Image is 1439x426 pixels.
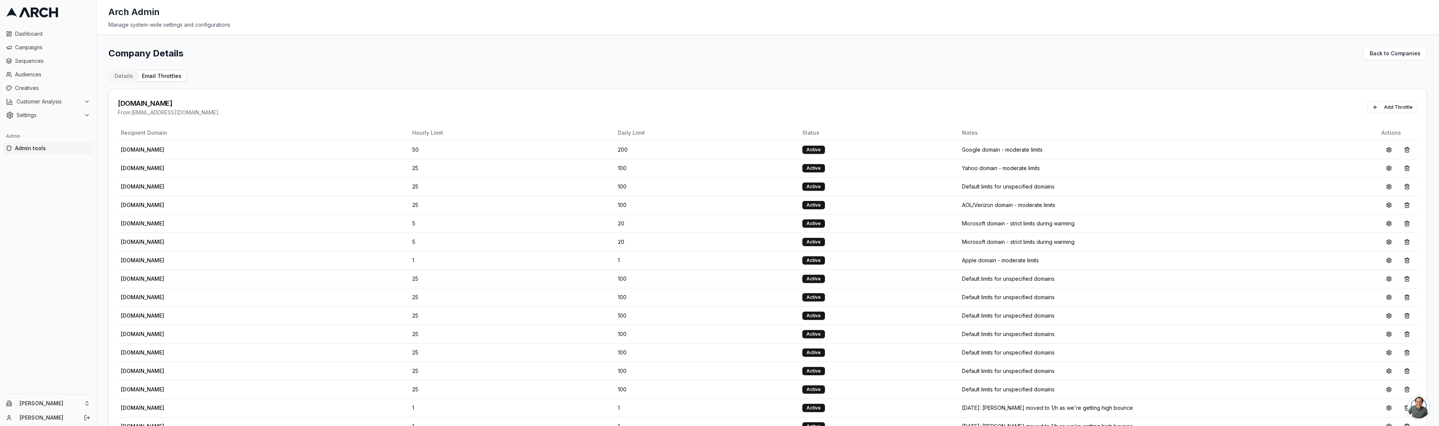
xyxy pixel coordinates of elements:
[409,288,615,306] td: 25
[615,269,799,288] td: 100
[118,233,409,251] td: [DOMAIN_NAME]
[802,330,825,338] div: Active
[615,288,799,306] td: 100
[118,251,409,269] td: [DOMAIN_NAME]
[17,98,81,105] span: Customer Analysis
[959,251,1378,269] td: Apple domain - moderate limits
[959,214,1378,233] td: Microsoft domain - strict limits during warming
[802,385,825,394] div: Active
[3,96,93,108] button: Customer Analysis
[118,214,409,233] td: [DOMAIN_NAME]
[20,400,81,407] span: [PERSON_NAME]
[3,55,93,67] a: Sequences
[802,146,825,154] div: Active
[108,21,1427,29] div: Manage system-wide settings and configurations
[409,140,615,159] td: 50
[118,269,409,288] td: [DOMAIN_NAME]
[615,125,799,140] th: Daily Limit
[1363,47,1427,60] a: Back to Companies
[118,109,218,116] div: From: [EMAIL_ADDRESS][DOMAIN_NAME]
[615,233,799,251] td: 20
[409,362,615,380] td: 25
[409,251,615,269] td: 1
[409,214,615,233] td: 5
[615,251,799,269] td: 1
[802,312,825,320] div: Active
[615,196,799,214] td: 100
[409,306,615,325] td: 25
[409,325,615,343] td: 25
[959,233,1378,251] td: Microsoft domain - strict limits during warming
[15,145,90,152] span: Admin tools
[15,57,90,65] span: Sequences
[1367,101,1418,113] button: Add Throttle
[409,399,615,417] td: 1
[3,41,93,53] a: Campaigns
[959,125,1378,140] th: Notes
[3,109,93,121] button: Settings
[615,177,799,196] td: 100
[615,362,799,380] td: 100
[802,201,825,209] div: Active
[118,177,409,196] td: [DOMAIN_NAME]
[959,343,1378,362] td: Default limits for unspecified domains
[3,82,93,94] a: Creatives
[802,348,825,357] div: Active
[959,399,1378,417] td: [DATE]: [PERSON_NAME] moved to 1/h as we're getting high bounce
[615,140,799,159] td: 200
[959,159,1378,177] td: Yahoo domain - moderate limits
[137,71,186,81] button: Email Throttles
[959,177,1378,196] td: Default limits for unspecified domains
[959,362,1378,380] td: Default limits for unspecified domains
[15,44,90,51] span: Campaigns
[118,196,409,214] td: [DOMAIN_NAME]
[110,71,137,81] button: Details
[409,177,615,196] td: 25
[409,196,615,214] td: 25
[118,362,409,380] td: [DOMAIN_NAME]
[959,196,1378,214] td: AOL/Verizon domain - moderate limits
[409,343,615,362] td: 25
[615,159,799,177] td: 100
[108,6,160,18] h1: Arch Admin
[118,306,409,325] td: [DOMAIN_NAME]
[118,380,409,399] td: [DOMAIN_NAME]
[615,325,799,343] td: 100
[959,288,1378,306] td: Default limits for unspecified domains
[20,414,76,421] a: [PERSON_NAME]
[118,159,409,177] td: [DOMAIN_NAME]
[802,183,825,191] div: Active
[118,399,409,417] td: [DOMAIN_NAME]
[3,28,93,40] a: Dashboard
[959,380,1378,399] td: Default limits for unspecified domains
[118,140,409,159] td: [DOMAIN_NAME]
[615,343,799,362] td: 100
[409,125,615,140] th: Hourly Limit
[118,125,409,140] th: Recipient Domain
[615,214,799,233] td: 20
[15,84,90,92] span: Creatives
[15,30,90,38] span: Dashboard
[1378,125,1418,140] th: Actions
[82,412,92,423] button: Log out
[108,47,183,59] h1: Company Details
[409,159,615,177] td: 25
[3,130,93,142] div: Admin
[118,288,409,306] td: [DOMAIN_NAME]
[615,399,799,417] td: 1
[802,367,825,375] div: Active
[3,397,93,409] button: [PERSON_NAME]
[3,68,93,81] a: Audiences
[959,306,1378,325] td: Default limits for unspecified domains
[615,380,799,399] td: 100
[802,219,825,228] div: Active
[959,325,1378,343] td: Default limits for unspecified domains
[802,275,825,283] div: Active
[118,325,409,343] td: [DOMAIN_NAME]
[802,293,825,301] div: Active
[802,238,825,246] div: Active
[799,125,959,140] th: Status
[959,140,1378,159] td: Google domain - moderate limits
[15,71,90,78] span: Audiences
[1407,396,1430,418] div: Open chat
